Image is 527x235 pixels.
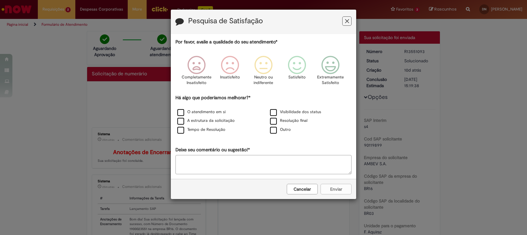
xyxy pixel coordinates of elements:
label: Outro [270,127,291,133]
div: Extremamente Satisfeito [315,51,346,94]
button: Cancelar [287,184,318,194]
label: A estrutura da solicitação [177,118,235,124]
label: Deixe seu comentário ou sugestão!* [175,147,250,153]
div: Insatisfeito [214,51,246,94]
div: Satisfeito [281,51,313,94]
p: Extremamente Satisfeito [317,74,344,86]
div: Há algo que poderíamos melhorar?* [175,95,352,135]
label: Visibilidade dos status [270,109,321,115]
div: Completamente Insatisfeito [180,51,212,94]
label: O atendimento em si [177,109,226,115]
p: Insatisfeito [220,74,240,80]
label: Por favor, avalie a qualidade do seu atendimento* [175,39,277,45]
p: Satisfeito [288,74,306,80]
label: Pesquisa de Satisfação [188,17,263,25]
p: Completamente Insatisfeito [182,74,211,86]
p: Neutro ou indiferente [252,74,275,86]
label: Resolução final [270,118,308,124]
div: Neutro ou indiferente [248,51,279,94]
label: Tempo de Resolução [177,127,225,133]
